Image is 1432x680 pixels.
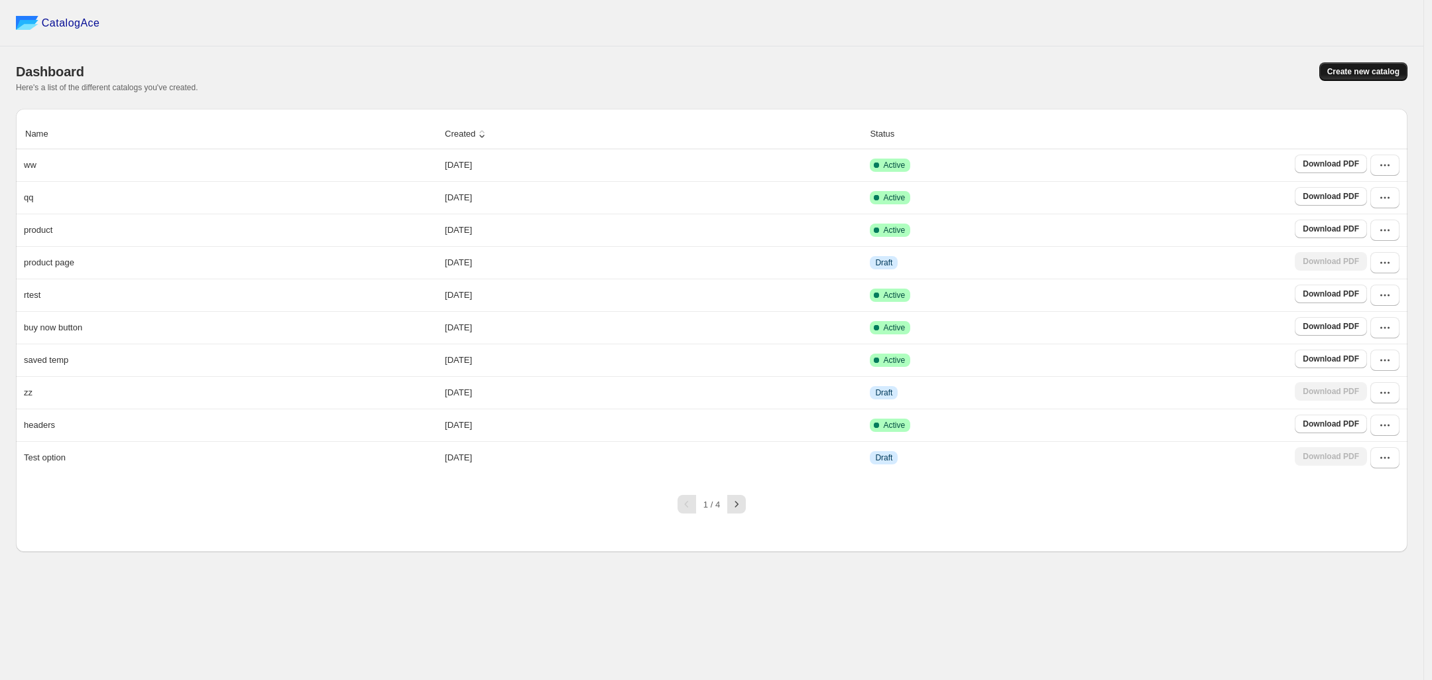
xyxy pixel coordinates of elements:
[1319,62,1407,81] button: Create new catalog
[24,256,74,269] p: product page
[1295,285,1367,303] a: Download PDF
[42,17,100,30] span: CatalogAce
[883,225,905,236] span: Active
[875,387,892,398] span: Draft
[24,386,32,399] p: zz
[1295,187,1367,206] a: Download PDF
[1303,419,1359,429] span: Download PDF
[1303,159,1359,169] span: Download PDF
[16,83,198,92] span: Here's a list of the different catalogs you've created.
[883,355,905,366] span: Active
[1327,66,1400,77] span: Create new catalog
[1295,155,1367,173] a: Download PDF
[883,420,905,431] span: Active
[441,409,866,441] td: [DATE]
[441,279,866,311] td: [DATE]
[1303,321,1359,332] span: Download PDF
[441,246,866,279] td: [DATE]
[441,149,866,181] td: [DATE]
[24,191,33,204] p: qq
[24,289,40,302] p: rtest
[883,290,905,301] span: Active
[868,121,910,147] button: Status
[1295,220,1367,238] a: Download PDF
[24,159,36,172] p: ww
[24,224,52,237] p: product
[441,344,866,376] td: [DATE]
[16,64,84,79] span: Dashboard
[441,376,866,409] td: [DATE]
[883,192,905,203] span: Active
[441,214,866,246] td: [DATE]
[1303,354,1359,364] span: Download PDF
[1295,317,1367,336] a: Download PDF
[875,452,892,463] span: Draft
[443,121,491,147] button: Created
[883,322,905,333] span: Active
[1303,191,1359,202] span: Download PDF
[883,160,905,170] span: Active
[441,181,866,214] td: [DATE]
[1303,289,1359,299] span: Download PDF
[1295,350,1367,368] a: Download PDF
[16,16,38,30] img: catalog ace
[24,321,82,334] p: buy now button
[23,121,64,147] button: Name
[24,354,68,367] p: saved temp
[441,441,866,474] td: [DATE]
[1295,415,1367,433] a: Download PDF
[24,451,66,464] p: Test option
[703,500,720,510] span: 1 / 4
[1303,224,1359,234] span: Download PDF
[24,419,55,432] p: headers
[875,257,892,268] span: Draft
[441,311,866,344] td: [DATE]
